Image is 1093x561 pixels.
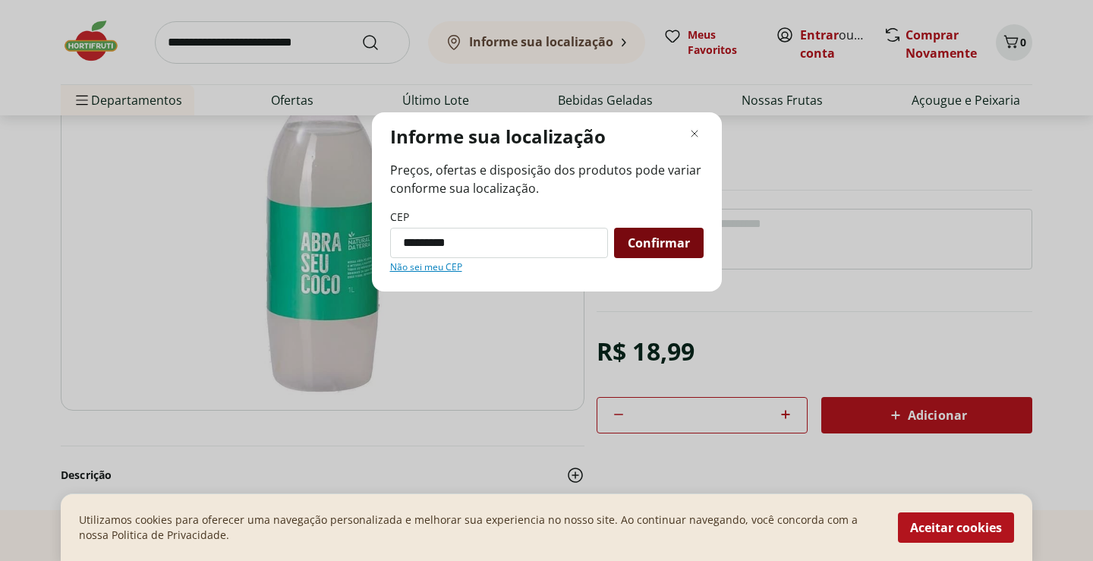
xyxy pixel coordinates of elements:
a: Não sei meu CEP [390,261,462,273]
label: CEP [390,210,409,225]
span: Confirmar [628,237,690,249]
button: Fechar modal de regionalização [685,124,704,143]
p: Informe sua localização [390,124,606,149]
span: Preços, ofertas e disposição dos produtos pode variar conforme sua localização. [390,161,704,197]
button: Aceitar cookies [898,512,1014,543]
button: Confirmar [614,228,704,258]
p: Utilizamos cookies para oferecer uma navegação personalizada e melhorar sua experiencia no nosso ... [79,512,880,543]
div: Modal de regionalização [372,112,722,292]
